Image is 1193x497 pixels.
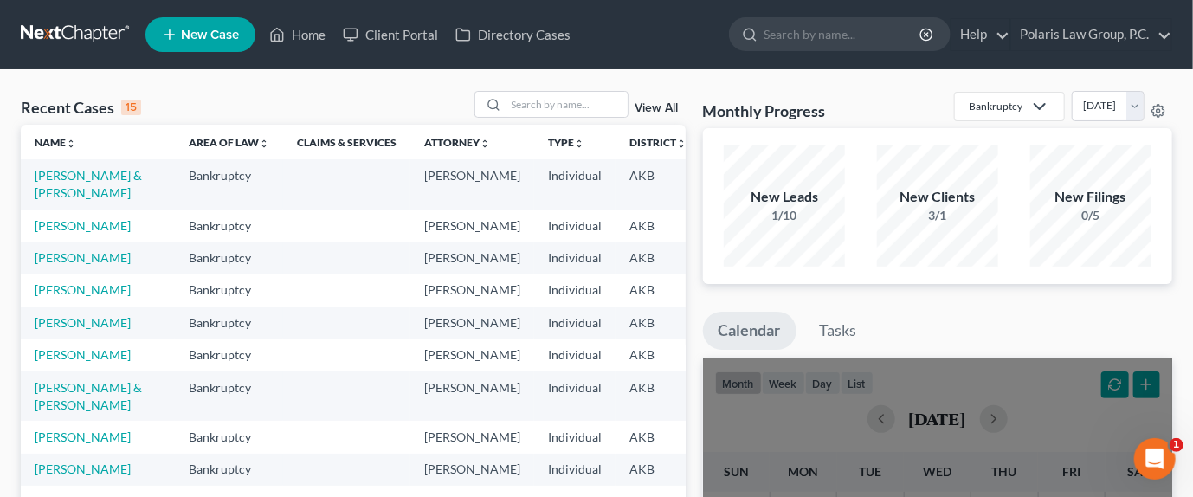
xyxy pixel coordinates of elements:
[189,136,269,149] a: Area of Lawunfold_more
[410,242,534,274] td: [PERSON_NAME]
[35,380,142,412] a: [PERSON_NAME] & [PERSON_NAME]
[574,139,584,149] i: unfold_more
[175,274,283,307] td: Bankruptcy
[506,92,628,117] input: Search by name...
[616,159,700,209] td: AKB
[175,242,283,274] td: Bankruptcy
[35,218,131,233] a: [PERSON_NAME]
[175,307,283,339] td: Bankruptcy
[534,159,616,209] td: Individual
[703,312,796,350] a: Calendar
[1170,438,1183,452] span: 1
[66,139,76,149] i: unfold_more
[175,421,283,453] td: Bankruptcy
[724,187,845,207] div: New Leads
[410,339,534,371] td: [PERSON_NAME]
[534,307,616,339] td: Individual
[181,29,239,42] span: New Case
[629,136,687,149] a: Districtunfold_more
[261,19,334,50] a: Home
[121,100,141,115] div: 15
[534,339,616,371] td: Individual
[548,136,584,149] a: Typeunfold_more
[534,242,616,274] td: Individual
[334,19,447,50] a: Client Portal
[616,339,700,371] td: AKB
[410,371,534,421] td: [PERSON_NAME]
[35,461,131,476] a: [PERSON_NAME]
[175,339,283,371] td: Bankruptcy
[35,429,131,444] a: [PERSON_NAME]
[35,315,131,330] a: [PERSON_NAME]
[534,371,616,421] td: Individual
[1134,438,1176,480] iframe: Intercom live chat
[1011,19,1171,50] a: Polaris Law Group, P.C.
[616,371,700,421] td: AKB
[410,454,534,486] td: [PERSON_NAME]
[616,242,700,274] td: AKB
[616,307,700,339] td: AKB
[1030,187,1151,207] div: New Filings
[969,99,1022,113] div: Bankruptcy
[1030,207,1151,224] div: 0/5
[951,19,1009,50] a: Help
[410,307,534,339] td: [PERSON_NAME]
[703,100,826,121] h3: Monthly Progress
[410,159,534,209] td: [PERSON_NAME]
[676,139,687,149] i: unfold_more
[21,97,141,118] div: Recent Cases
[424,136,490,149] a: Attorneyunfold_more
[35,168,142,200] a: [PERSON_NAME] & [PERSON_NAME]
[635,102,679,114] a: View All
[534,210,616,242] td: Individual
[877,207,998,224] div: 3/1
[616,274,700,307] td: AKB
[410,274,534,307] td: [PERSON_NAME]
[175,454,283,486] td: Bankruptcy
[534,274,616,307] td: Individual
[480,139,490,149] i: unfold_more
[804,312,873,350] a: Tasks
[175,159,283,209] td: Bankruptcy
[447,19,579,50] a: Directory Cases
[534,454,616,486] td: Individual
[724,207,845,224] div: 1/10
[175,371,283,421] td: Bankruptcy
[35,347,131,362] a: [PERSON_NAME]
[283,125,410,159] th: Claims & Services
[35,282,131,297] a: [PERSON_NAME]
[35,136,76,149] a: Nameunfold_more
[35,250,131,265] a: [PERSON_NAME]
[616,421,700,453] td: AKB
[616,454,700,486] td: AKB
[259,139,269,149] i: unfold_more
[877,187,998,207] div: New Clients
[410,210,534,242] td: [PERSON_NAME]
[175,210,283,242] td: Bankruptcy
[410,421,534,453] td: [PERSON_NAME]
[616,210,700,242] td: AKB
[764,18,922,50] input: Search by name...
[534,421,616,453] td: Individual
